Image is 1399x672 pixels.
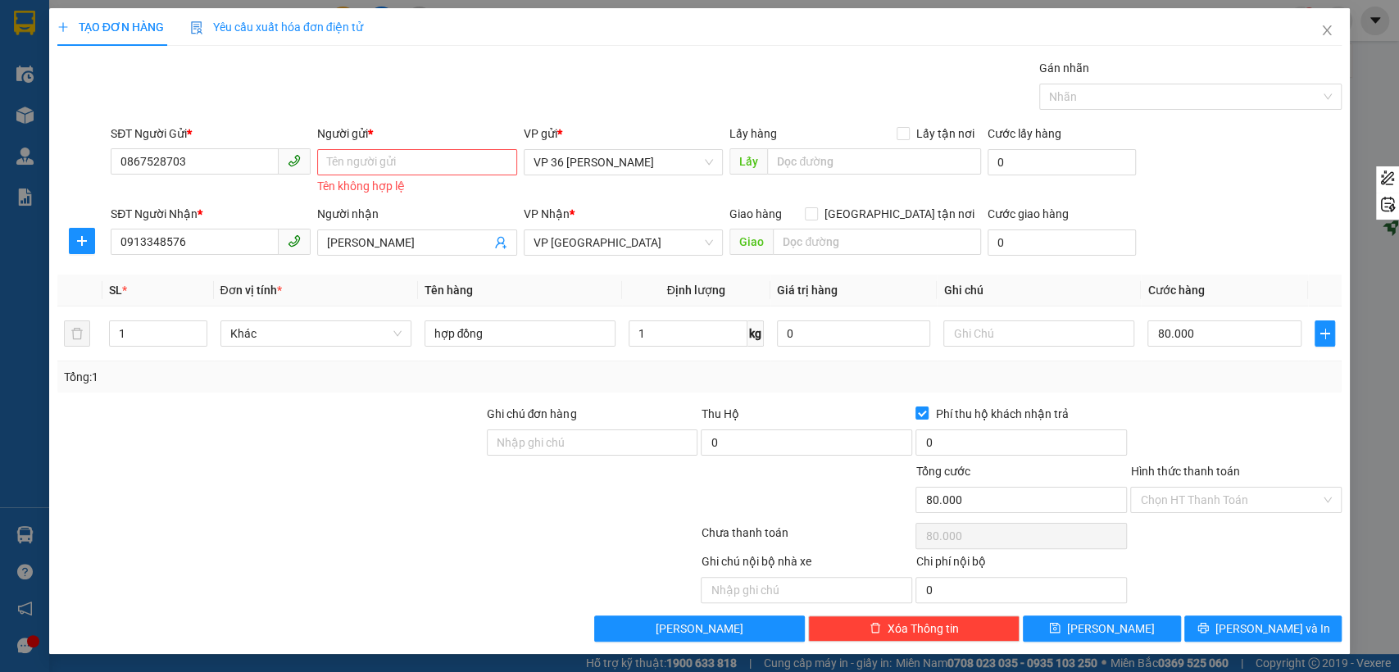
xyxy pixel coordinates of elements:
div: VP gửi [524,125,724,143]
span: Lấy hàng [729,127,777,140]
span: Cước hàng [1147,284,1204,297]
button: Close [1304,8,1350,54]
label: Hình thức thanh toán [1130,465,1239,478]
span: Phí thu hộ khách nhận trả [929,405,1074,423]
label: Cước lấy hàng [988,127,1061,140]
span: close [1320,24,1333,37]
span: Lấy tận nơi [910,125,981,143]
button: printer[PERSON_NAME] và In [1184,615,1342,642]
span: Giá trị hàng [777,284,838,297]
div: Tổng: 1 [64,368,541,386]
button: save[PERSON_NAME] [1023,615,1180,642]
th: Ghi chú [937,275,1141,306]
input: Ghi chú đơn hàng [487,429,698,456]
span: Khác [230,321,402,346]
span: [GEOGRAPHIC_DATA] tận nơi [818,205,981,223]
div: Ghi chú nội bộ nhà xe [701,552,912,577]
span: phone [288,234,301,247]
span: plus [1315,327,1334,340]
span: delete [870,622,881,635]
span: [PERSON_NAME] [1067,620,1155,638]
span: phone [288,154,301,167]
label: Cước giao hàng [988,207,1069,220]
button: plus [1315,320,1335,347]
span: Thu Hộ [701,407,738,420]
span: Yêu cầu xuất hóa đơn điện tử [190,20,363,34]
input: VD: Bàn, Ghế [425,320,615,347]
span: plus [57,21,69,33]
button: deleteXóa Thông tin [808,615,1020,642]
button: plus [69,228,95,254]
span: Định lượng [667,284,725,297]
div: Chưa thanh toán [700,524,915,552]
div: Tên không hợp lệ [317,177,517,196]
span: SL [109,284,122,297]
input: Dọc đường [773,229,981,255]
span: TẠO ĐƠN HÀNG [57,20,164,34]
span: [PERSON_NAME] [656,620,743,638]
div: SĐT Người Gửi [111,125,311,143]
span: VP Đà Nẵng [534,230,714,255]
img: icon [190,21,203,34]
input: Dọc đường [767,148,981,175]
input: Nhập ghi chú [701,577,912,603]
span: VP 36 Hồng Tiến [534,150,714,175]
input: Cước giao hàng [988,229,1136,256]
span: save [1049,622,1061,635]
span: VP Nhận [524,207,570,220]
div: Người gửi [317,125,517,143]
button: [PERSON_NAME] [594,615,806,642]
span: Đơn vị tính [220,284,282,297]
div: Chi phí nội bộ [915,552,1127,577]
span: Lấy [729,148,767,175]
span: [PERSON_NAME] và In [1215,620,1330,638]
button: delete [64,320,90,347]
div: SĐT Người Nhận [111,205,311,223]
span: plus [70,234,94,247]
span: Tên hàng [425,284,473,297]
span: Xóa Thông tin [888,620,959,638]
input: 0 [777,320,931,347]
span: Giao [729,229,773,255]
span: user-add [494,236,507,249]
div: Người nhận [317,205,517,223]
span: printer [1197,622,1209,635]
span: kg [747,320,764,347]
label: Ghi chú đơn hàng [487,407,577,420]
span: Giao hàng [729,207,782,220]
span: Tổng cước [915,465,970,478]
label: Gán nhãn [1039,61,1089,75]
input: Ghi Chú [943,320,1134,347]
input: Cước lấy hàng [988,149,1136,175]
